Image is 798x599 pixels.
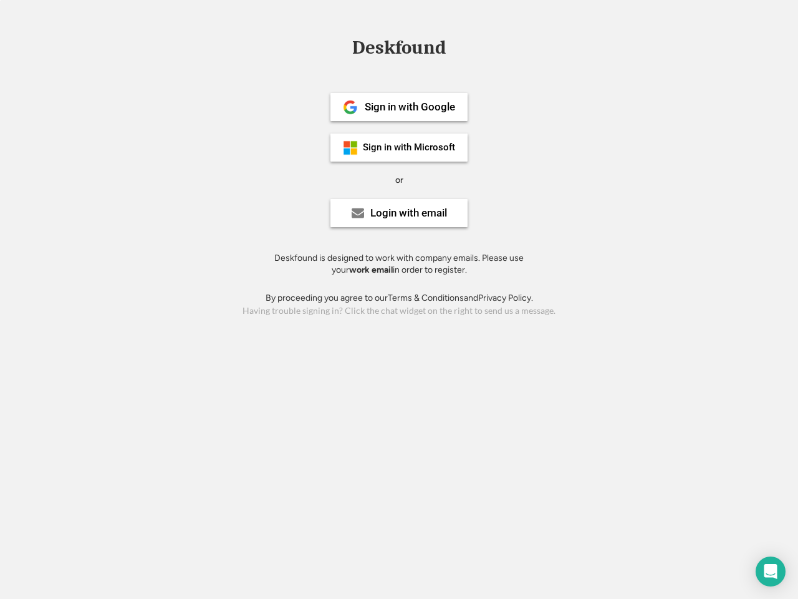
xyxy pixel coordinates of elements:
div: By proceeding you agree to our and [266,292,533,304]
div: Sign in with Microsoft [363,143,455,152]
strong: work email [349,265,393,275]
a: Terms & Conditions [388,293,464,303]
div: Open Intercom Messenger [756,557,786,587]
div: Sign in with Google [365,102,455,112]
div: Deskfound is designed to work with company emails. Please use your in order to register. [259,252,539,276]
div: Login with email [370,208,447,218]
a: Privacy Policy. [478,293,533,303]
img: ms-symbollockup_mssymbol_19.png [343,140,358,155]
div: or [395,174,403,187]
div: Deskfound [346,38,452,57]
img: 1024px-Google__G__Logo.svg.png [343,100,358,115]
